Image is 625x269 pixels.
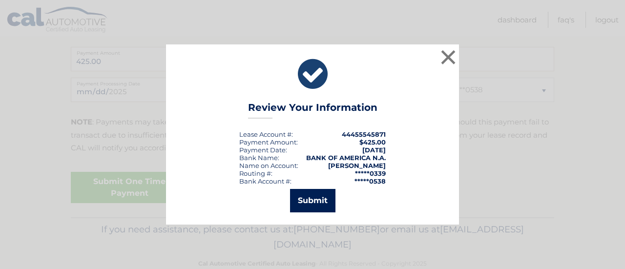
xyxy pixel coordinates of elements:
[328,162,386,169] strong: [PERSON_NAME]
[239,162,298,169] div: Name on Account:
[359,138,386,146] span: $425.00
[239,177,292,185] div: Bank Account #:
[248,102,377,119] h3: Review Your Information
[362,146,386,154] span: [DATE]
[239,154,279,162] div: Bank Name:
[239,146,286,154] span: Payment Date
[239,169,272,177] div: Routing #:
[290,189,335,212] button: Submit
[239,138,298,146] div: Payment Amount:
[239,130,293,138] div: Lease Account #:
[239,146,287,154] div: :
[438,47,458,67] button: ×
[342,130,386,138] strong: 44455545871
[306,154,386,162] strong: BANK OF AMERICA N.A.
